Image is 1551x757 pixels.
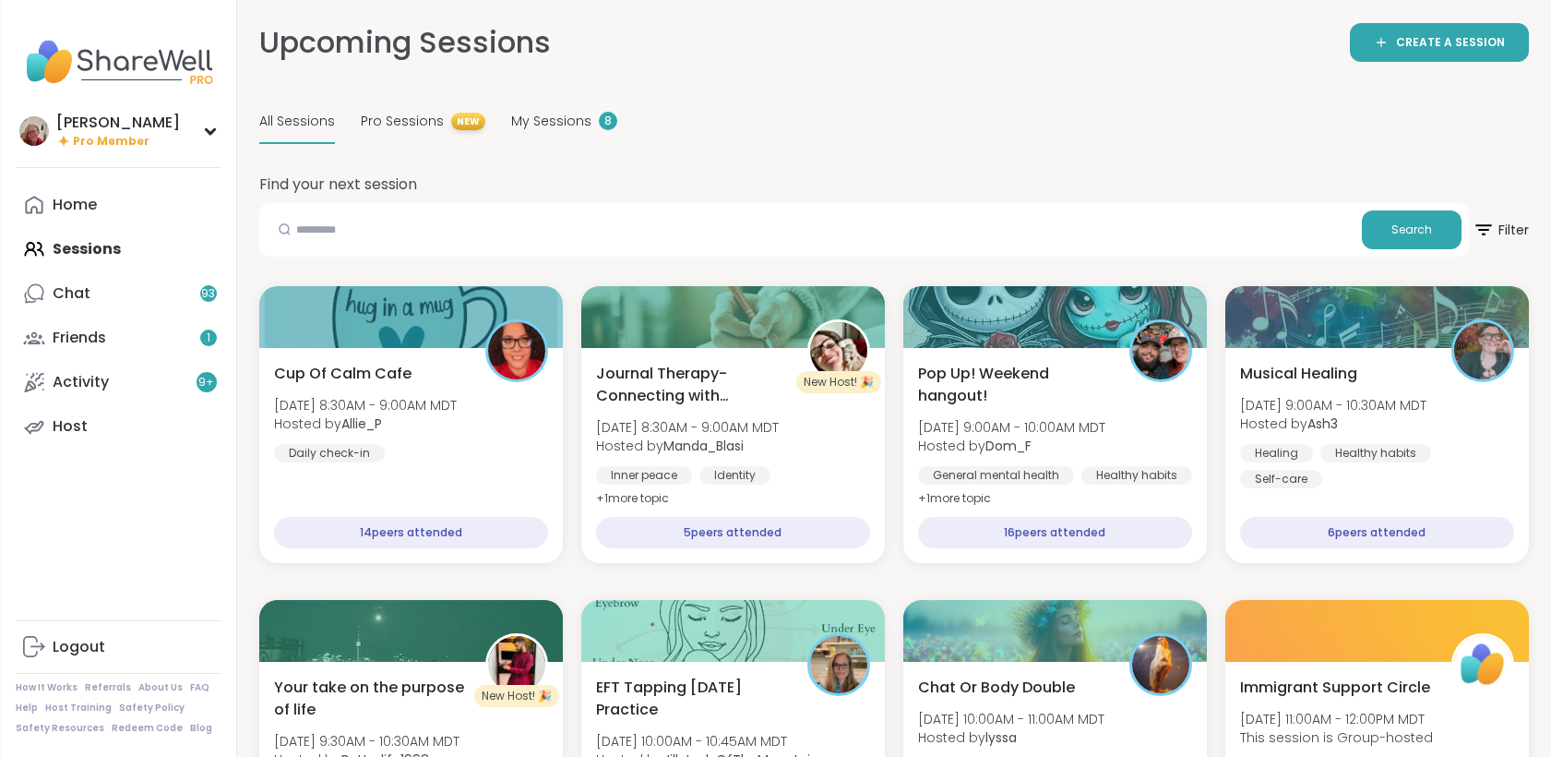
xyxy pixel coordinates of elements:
[699,466,770,485] div: Identity
[796,371,881,393] div: New Host! 🎉
[1454,322,1511,379] img: Ash3
[1473,208,1529,252] span: Filter
[16,316,221,360] a: Friends1
[918,437,1105,455] span: Hosted by
[1307,415,1338,433] b: Ash3
[1240,396,1426,415] span: [DATE] 9:00AM - 10:30AM MDT
[663,437,744,455] b: Manda_Blasi
[53,328,106,348] div: Friends
[85,681,131,694] a: Referrals
[1240,710,1433,728] span: [DATE] 11:00AM - 12:00PM MDT
[56,113,180,133] div: [PERSON_NAME]
[918,517,1192,548] div: 16 peers attended
[1240,470,1322,488] div: Self-care
[274,415,457,433] span: Hosted by
[1240,363,1357,385] span: Musical Healing
[16,183,221,227] a: Home
[1240,444,1313,463] div: Healing
[488,636,545,693] img: Betterlife1998
[259,174,417,196] h2: Find your next session
[207,330,210,346] span: 1
[45,702,112,715] a: Host Training
[73,134,149,150] span: Pro Member
[16,30,221,94] img: ShareWell Nav Logo
[274,396,457,415] span: [DATE] 8:30AM - 9:00AM MDT
[53,637,105,657] div: Logout
[596,363,787,407] span: Journal Therapy- Connecting with Ourselves
[16,404,221,449] a: Host
[16,722,104,735] a: Safety Resources
[274,677,465,721] span: Your take on the purpose of life
[53,283,90,304] div: Chat
[918,363,1109,407] span: Pop Up! Weekend hangout!
[190,722,212,735] a: Blog
[138,681,183,694] a: About Us
[16,681,78,694] a: How It Works
[918,710,1104,728] span: [DATE] 10:00AM - 11:00AM MDT
[1240,728,1433,747] span: This session is Group-hosted
[918,466,1074,485] div: General mental health
[19,116,49,146] img: dodi
[198,375,214,391] span: 9 +
[810,322,867,379] img: Manda_Blasi
[596,732,818,751] span: [DATE] 10:00AM - 10:45AM MDT
[1240,517,1514,548] div: 6 peers attended
[985,437,1032,455] b: Dom_F
[16,360,221,404] a: Activity9+
[918,418,1105,437] span: [DATE] 9:00AM - 10:00AM MDT
[1081,466,1192,485] div: Healthy habits
[274,363,412,385] span: Cup Of Calm Cafe
[119,702,185,715] a: Safety Policy
[1350,23,1529,62] a: CREATE A SESSION
[918,677,1075,699] span: Chat Or Body Double
[259,112,335,131] span: All Sessions
[361,112,444,131] span: Pro Sessions
[451,113,485,130] span: NEW
[1240,677,1430,699] span: Immigrant Support Circle
[259,22,551,64] h2: Upcoming Sessions
[16,271,221,316] a: Chat93
[1473,203,1529,257] button: Filter
[274,517,548,548] div: 14 peers attended
[53,372,109,392] div: Activity
[1320,444,1431,463] div: Healthy habits
[810,636,867,693] img: Jill_LadyOfTheMountain
[274,732,459,751] span: [DATE] 9:30AM - 10:30AM MDT
[511,112,591,131] span: My Sessions
[918,728,1104,747] span: Hosted by
[53,195,97,215] div: Home
[596,677,787,721] span: EFT Tapping [DATE] Practice
[474,685,559,707] div: New Host! 🎉
[599,112,617,130] div: 8
[985,728,1017,747] b: lyssa
[1362,210,1462,249] button: Search
[190,681,209,694] a: FAQ
[1240,415,1426,433] span: Hosted by
[1454,636,1511,693] img: ShareWell
[53,416,88,437] div: Host
[1391,222,1432,238] span: Search
[1132,636,1189,693] img: lyssa
[1396,35,1505,51] span: CREATE A SESSION
[16,702,38,715] a: Help
[201,286,215,302] span: 93
[596,466,692,485] div: Inner peace
[596,517,870,548] div: 5 peers attended
[596,418,779,437] span: [DATE] 8:30AM - 9:00AM MDT
[596,437,779,455] span: Hosted by
[274,444,385,463] div: Daily check-in
[16,625,221,669] a: Logout
[488,322,545,379] img: Allie_P
[341,415,382,433] b: Allie_P
[112,722,183,735] a: Redeem Code
[1132,322,1189,379] img: Dom_F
